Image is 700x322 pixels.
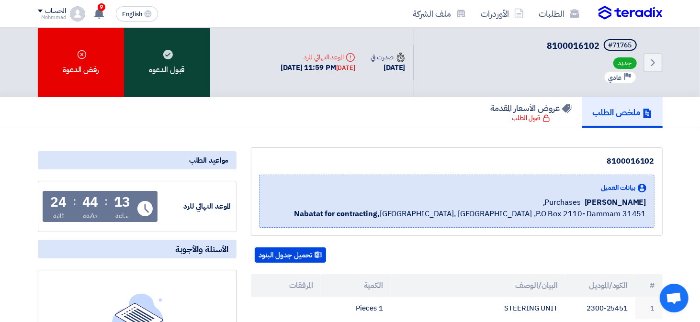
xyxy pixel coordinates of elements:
[512,113,550,123] div: قبول الطلب
[336,63,355,73] div: [DATE]
[115,211,129,221] div: ساعة
[281,62,355,73] div: [DATE] 11:59 PM
[531,2,587,25] a: الطلبات
[281,52,355,62] div: الموعد النهائي للرد
[73,193,76,210] div: :
[547,39,600,52] span: 8100016102
[371,62,405,73] div: [DATE]
[585,197,646,208] span: [PERSON_NAME]
[613,57,637,69] span: جديد
[50,196,67,209] div: 24
[98,3,105,11] span: 9
[259,155,655,167] div: 8100016102
[70,6,85,22] img: profile_test.png
[543,197,581,208] span: Purchases,
[176,244,229,255] span: الأسئلة والأجوبة
[114,196,130,209] div: 13
[582,97,663,128] a: ملخص الطلب
[547,39,639,53] h5: 8100016102
[635,274,662,297] th: #
[371,52,405,62] div: صدرت في
[104,193,108,210] div: :
[255,247,326,263] button: تحميل جدول البنود
[609,73,622,82] span: عادي
[321,274,391,297] th: الكمية
[53,211,64,221] div: ثانية
[82,196,99,209] div: 44
[38,151,237,169] div: مواعيد الطلب
[83,211,98,221] div: دقيقة
[391,297,565,320] td: STEERING UNIT
[480,97,582,128] a: عروض الأسعار المقدمة قبول الطلب
[598,6,663,20] img: Teradix logo
[294,208,380,220] b: Nabatat for contracting,
[660,284,689,312] div: دردشة مفتوحة
[593,107,652,118] h5: ملخص الطلب
[251,274,321,297] th: المرفقات
[294,208,646,220] span: [GEOGRAPHIC_DATA], [GEOGRAPHIC_DATA] ,P.O Box 2110- Dammam 31451
[45,7,66,15] div: الحساب
[635,297,662,320] td: 1
[38,28,124,97] div: رفض الدعوة
[601,183,636,193] span: بيانات العميل
[565,297,635,320] td: 2300-25451
[159,201,231,212] div: الموعد النهائي للرد
[391,274,565,297] th: البيان/الوصف
[124,28,210,97] div: قبول الدعوه
[474,2,531,25] a: الأوردرات
[491,102,572,113] h5: عروض الأسعار المقدمة
[321,297,391,320] td: 1 Pieces
[38,15,66,20] div: Mohmmad
[609,42,632,49] div: #71765
[116,6,158,22] button: English
[122,11,142,18] span: English
[565,274,635,297] th: الكود/الموديل
[406,2,474,25] a: ملف الشركة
